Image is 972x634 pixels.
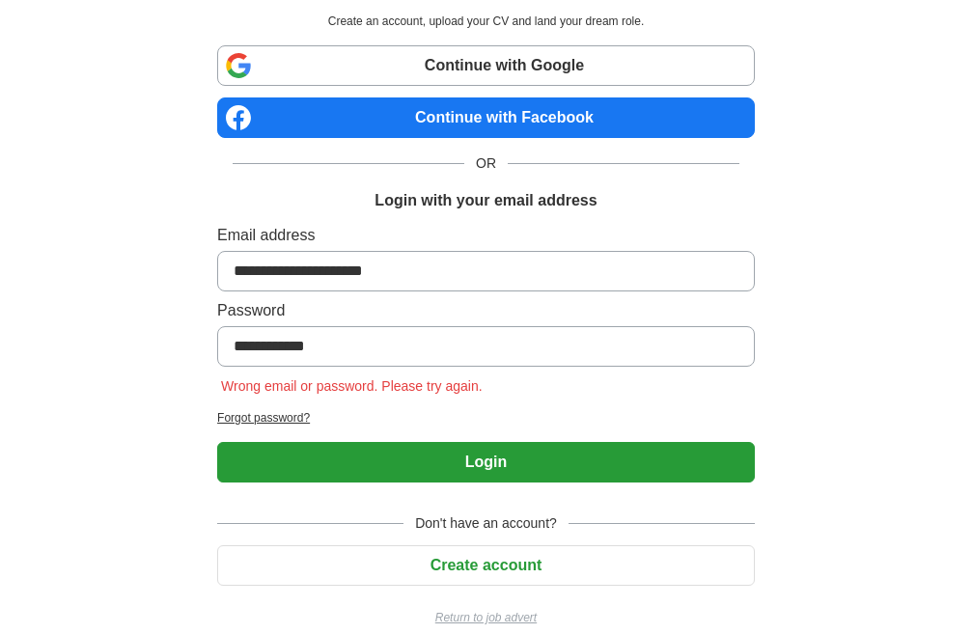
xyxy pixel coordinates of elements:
span: Wrong email or password. Please try again. [217,378,486,394]
button: Login [217,442,755,482]
span: Don't have an account? [403,513,569,534]
a: Continue with Google [217,45,755,86]
a: Return to job advert [217,609,755,626]
button: Create account [217,545,755,586]
label: Password [217,299,755,322]
span: OR [464,153,508,174]
a: Forgot password? [217,409,755,427]
p: Create an account, upload your CV and land your dream role. [221,13,751,30]
a: Continue with Facebook [217,97,755,138]
label: Email address [217,224,755,247]
a: Create account [217,557,755,573]
h1: Login with your email address [375,189,597,212]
